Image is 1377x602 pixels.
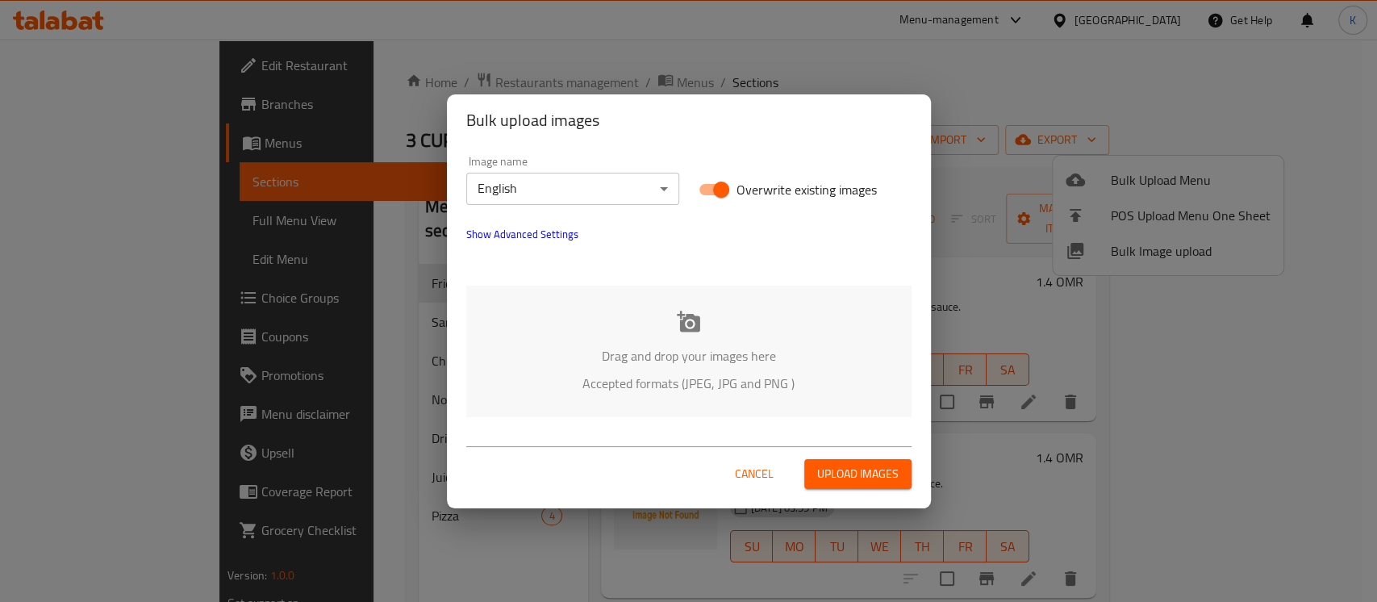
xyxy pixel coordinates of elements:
p: Accepted formats (JPEG, JPG and PNG ) [490,374,887,393]
div: English [466,173,679,205]
h2: Bulk upload images [466,107,912,133]
span: Cancel [735,464,774,484]
span: Overwrite existing images [736,180,877,199]
p: Drag and drop your images here [490,346,887,366]
span: Upload images [817,464,899,484]
button: Upload images [804,459,912,489]
button: Cancel [728,459,780,489]
span: Show Advanced Settings [466,224,578,244]
button: show more [457,215,588,253]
